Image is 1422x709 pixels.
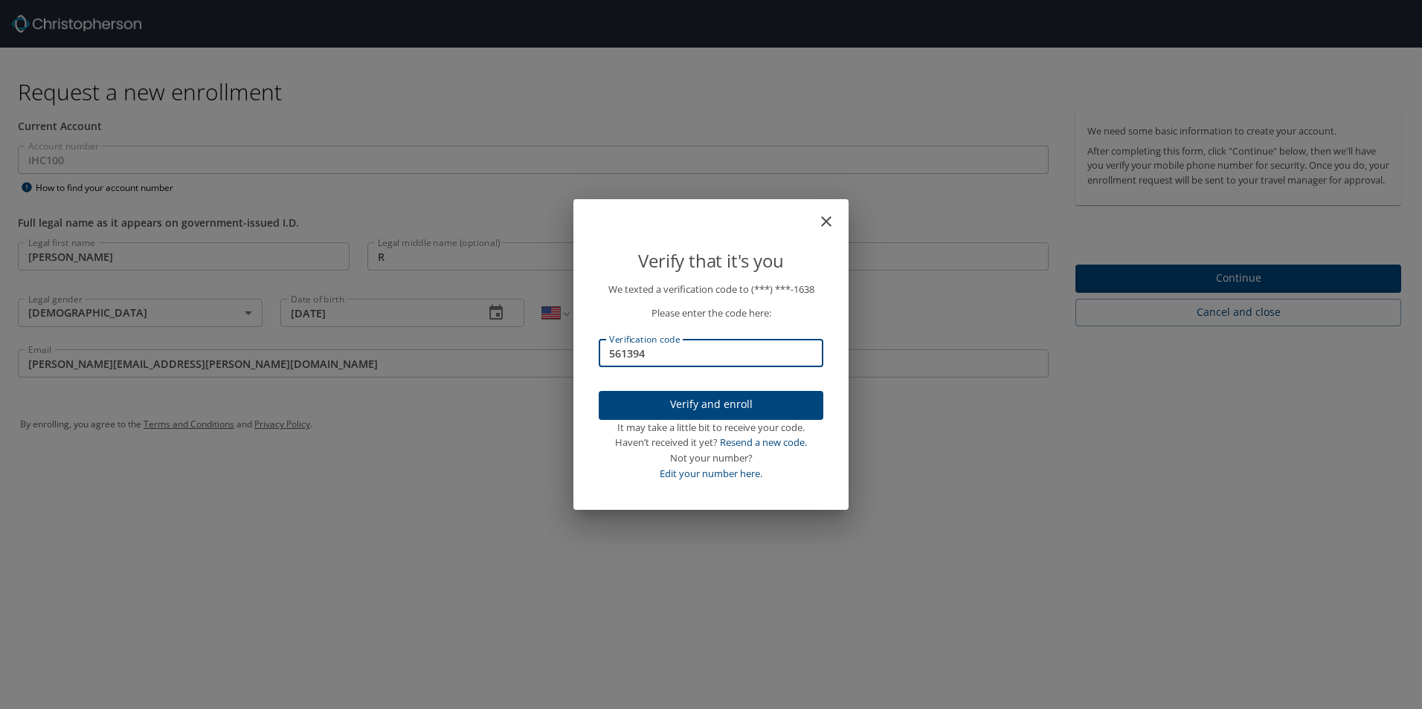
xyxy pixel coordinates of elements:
div: Not your number? [599,450,823,466]
a: Resend a new code. [720,436,807,449]
a: Edit your number here. [660,467,762,480]
div: Haven’t received it yet? [599,435,823,450]
p: Please enter the code here: [599,305,823,321]
p: Verify that it's you [599,247,823,275]
button: close [825,205,843,223]
span: Verify and enroll [611,395,811,414]
button: Verify and enroll [599,391,823,420]
div: It may take a little bit to receive your code. [599,420,823,436]
p: We texted a verification code to (***) ***- 1638 [599,282,823,297]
